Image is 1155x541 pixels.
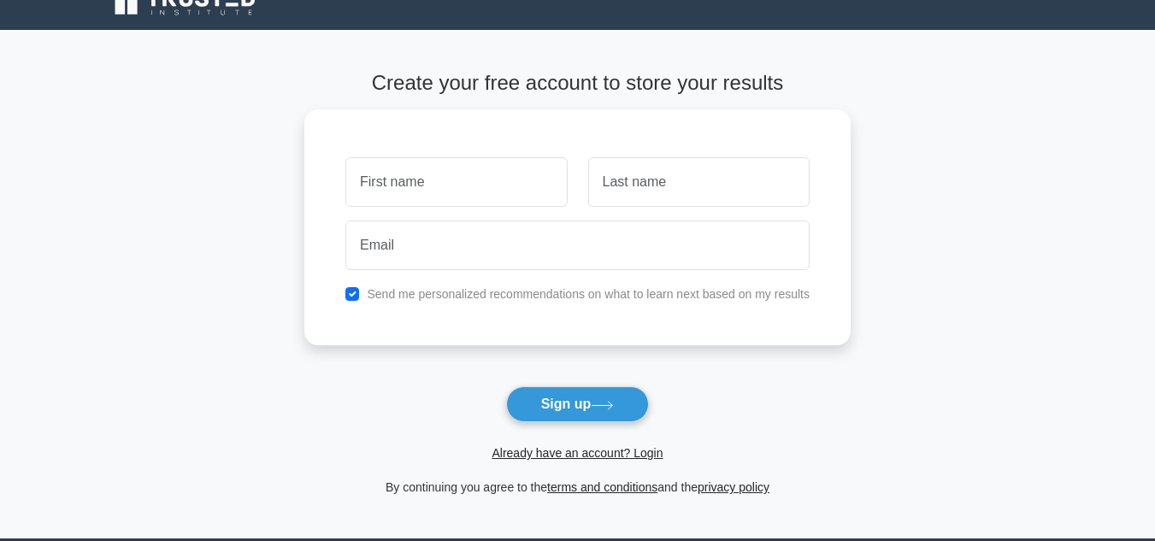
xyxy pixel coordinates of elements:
[547,480,657,494] a: terms and conditions
[304,71,851,96] h4: Create your free account to store your results
[588,157,810,207] input: Last name
[367,287,810,301] label: Send me personalized recommendations on what to learn next based on my results
[345,221,810,270] input: Email
[506,386,650,422] button: Sign up
[345,157,567,207] input: First name
[294,477,861,497] div: By continuing you agree to the and the
[492,446,663,460] a: Already have an account? Login
[698,480,769,494] a: privacy policy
